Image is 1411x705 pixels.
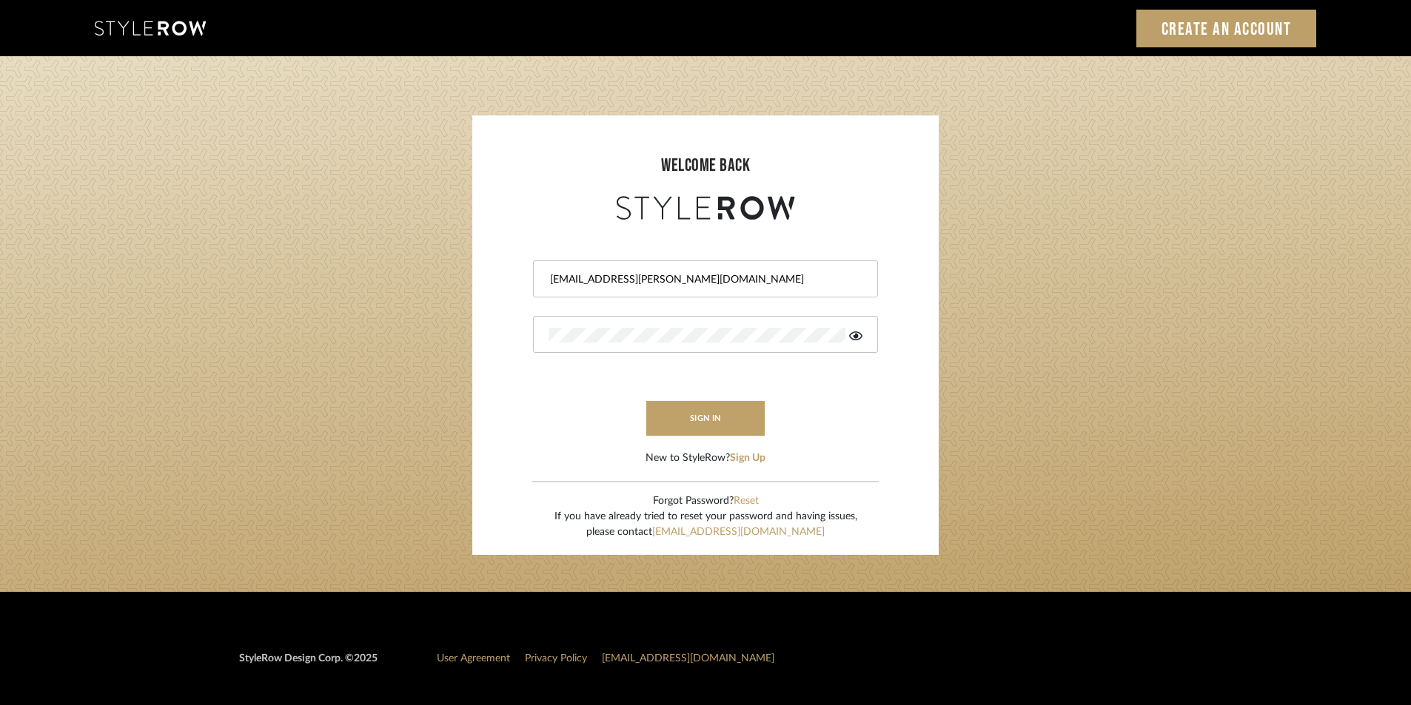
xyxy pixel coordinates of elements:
[1136,10,1317,47] a: Create an Account
[730,451,765,466] button: Sign Up
[487,152,924,179] div: welcome back
[734,493,759,509] button: Reset
[525,653,587,664] a: Privacy Policy
[646,451,765,466] div: New to StyleRow?
[554,509,857,540] div: If you have already tried to reset your password and having issues, please contact
[646,401,765,436] button: sign in
[554,493,857,509] div: Forgot Password?
[239,651,378,678] div: StyleRow Design Corp. ©2025
[437,653,510,664] a: User Agreement
[602,653,774,664] a: [EMAIL_ADDRESS][DOMAIN_NAME]
[652,527,825,537] a: [EMAIL_ADDRESS][DOMAIN_NAME]
[549,272,859,287] input: Email Address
